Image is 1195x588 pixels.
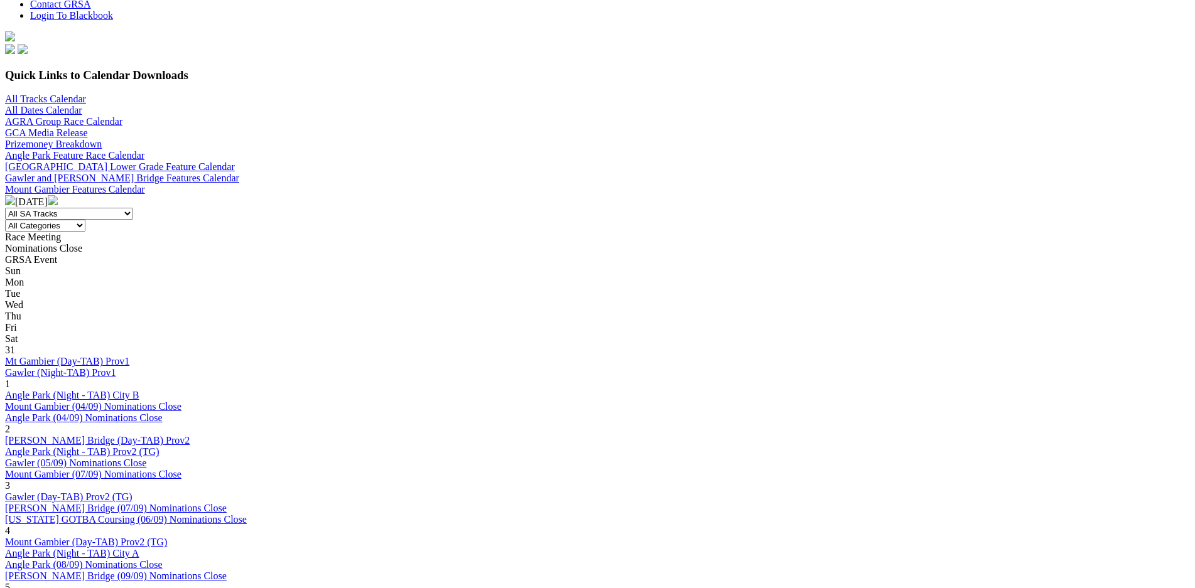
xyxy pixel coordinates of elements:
[5,94,86,104] a: All Tracks Calendar
[5,195,1190,208] div: [DATE]
[5,139,102,149] a: Prizemoney Breakdown
[5,390,139,400] a: Angle Park (Night - TAB) City B
[5,356,129,366] a: Mt Gambier (Day-TAB) Prov1
[5,525,10,536] span: 4
[5,299,1190,311] div: Wed
[5,446,160,457] a: Angle Park (Night - TAB) Prov2 (TG)
[5,469,181,479] a: Mount Gambier (07/09) Nominations Close
[5,367,116,378] a: Gawler (Night-TAB) Prov1
[5,480,10,491] span: 3
[5,31,15,41] img: logo-grsa-white.png
[5,254,1190,265] div: GRSA Event
[5,127,88,138] a: GCA Media Release
[5,345,15,355] span: 31
[5,559,163,570] a: Angle Park (08/09) Nominations Close
[5,173,239,183] a: Gawler and [PERSON_NAME] Bridge Features Calendar
[5,243,1190,254] div: Nominations Close
[5,503,227,513] a: [PERSON_NAME] Bridge (07/09) Nominations Close
[5,44,15,54] img: facebook.svg
[5,68,1190,82] h3: Quick Links to Calendar Downloads
[5,105,82,115] a: All Dates Calendar
[5,514,247,525] a: [US_STATE] GOTBA Coursing (06/09) Nominations Close
[30,10,113,21] a: Login To Blackbook
[5,311,1190,322] div: Thu
[5,232,1190,243] div: Race Meeting
[5,333,1190,345] div: Sat
[5,116,122,127] a: AGRA Group Race Calendar
[5,537,167,547] a: Mount Gambier (Day-TAB) Prov2 (TG)
[5,277,1190,288] div: Mon
[18,44,28,54] img: twitter.svg
[48,195,58,205] img: chevron-right-pager-white.svg
[5,150,144,161] a: Angle Park Feature Race Calendar
[5,378,10,389] span: 1
[5,265,1190,277] div: Sun
[5,457,146,468] a: Gawler (05/09) Nominations Close
[5,424,10,434] span: 2
[5,195,15,205] img: chevron-left-pager-white.svg
[5,322,1190,333] div: Fri
[5,184,145,195] a: Mount Gambier Features Calendar
[5,491,132,502] a: Gawler (Day-TAB) Prov2 (TG)
[5,412,163,423] a: Angle Park (04/09) Nominations Close
[5,288,1190,299] div: Tue
[5,548,139,559] a: Angle Park (Night - TAB) City A
[5,570,227,581] a: [PERSON_NAME] Bridge (09/09) Nominations Close
[5,401,181,412] a: Mount Gambier (04/09) Nominations Close
[5,161,235,172] a: [GEOGRAPHIC_DATA] Lower Grade Feature Calendar
[5,435,190,446] a: [PERSON_NAME] Bridge (Day-TAB) Prov2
